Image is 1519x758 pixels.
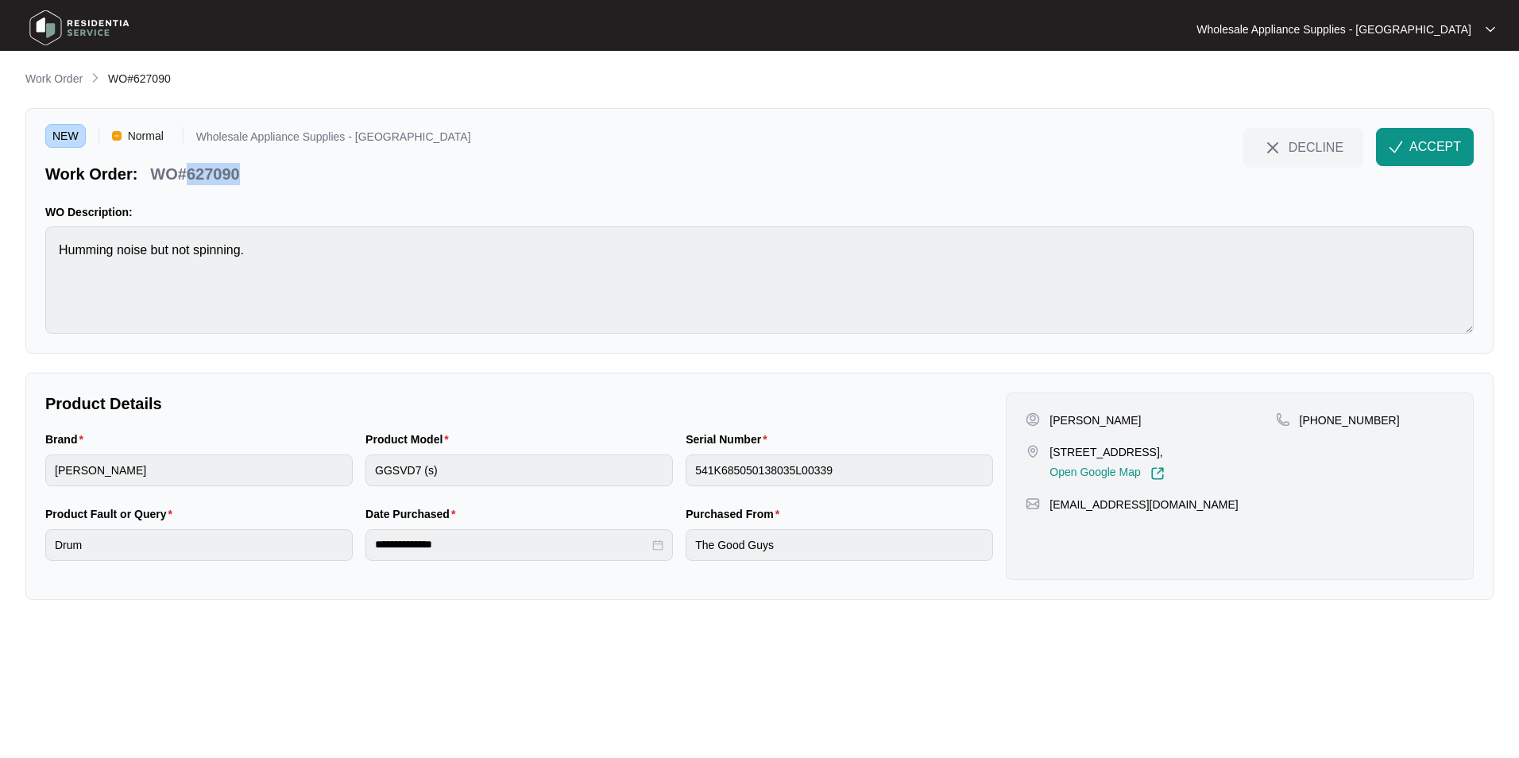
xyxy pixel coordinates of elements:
p: Wholesale Appliance Supplies - [GEOGRAPHIC_DATA] [1196,21,1471,37]
a: Open Google Map [1049,466,1164,481]
p: [STREET_ADDRESS], [1049,444,1164,460]
p: WO#627090 [150,163,239,185]
img: check-Icon [1389,140,1403,154]
p: Wholesale Appliance Supplies - [GEOGRAPHIC_DATA] [196,131,471,148]
img: user-pin [1026,412,1040,427]
img: close-Icon [1263,138,1282,157]
label: Brand [45,431,90,447]
label: Date Purchased [365,506,462,522]
label: Product Model [365,431,455,447]
span: ACCEPT [1409,137,1461,157]
input: Product Fault or Query [45,529,353,561]
span: Normal [122,124,170,148]
p: WO Description: [45,204,1474,220]
input: Date Purchased [375,536,649,553]
img: Link-External [1150,466,1165,481]
label: Product Fault or Query [45,506,179,522]
input: Purchased From [686,529,993,561]
img: chevron-right [89,72,102,84]
img: map-pin [1026,444,1040,458]
p: [PHONE_NUMBER] [1300,412,1400,428]
img: dropdown arrow [1486,25,1495,33]
p: Product Details [45,393,993,415]
input: Serial Number [686,454,993,486]
span: NEW [45,124,86,148]
img: Vercel Logo [112,131,122,141]
input: Brand [45,454,353,486]
img: residentia service logo [24,4,135,52]
p: [EMAIL_ADDRESS][DOMAIN_NAME] [1049,497,1238,512]
p: [PERSON_NAME] [1049,412,1141,428]
label: Purchased From [686,506,786,522]
a: Work Order [22,71,86,88]
img: map-pin [1026,497,1040,511]
p: Work Order [25,71,83,87]
span: WO#627090 [108,72,171,85]
label: Serial Number [686,431,773,447]
img: map-pin [1276,412,1290,427]
textarea: Humming noise but not spinning. [45,226,1474,334]
button: check-IconACCEPT [1376,128,1474,166]
p: Work Order: [45,163,137,185]
input: Product Model [365,454,673,486]
button: close-IconDECLINE [1243,128,1363,166]
span: DECLINE [1289,138,1343,156]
